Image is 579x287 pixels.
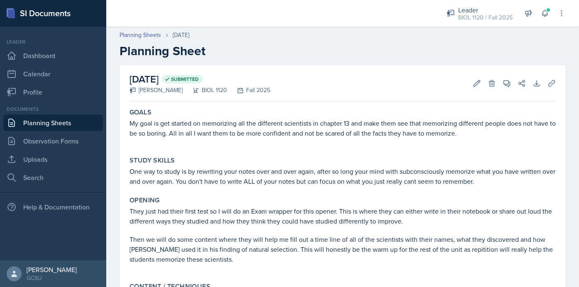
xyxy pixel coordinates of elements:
[129,108,151,117] label: Goals
[3,66,103,82] a: Calendar
[129,86,183,95] div: [PERSON_NAME]
[3,151,103,168] a: Uploads
[3,114,103,131] a: Planning Sheets
[458,5,513,15] div: Leader
[27,265,77,274] div: [PERSON_NAME]
[129,196,160,204] label: Opening
[3,38,103,46] div: Leader
[3,84,103,100] a: Profile
[27,274,77,282] div: GCSU
[3,169,103,186] a: Search
[227,86,270,95] div: Fall 2025
[183,86,227,95] div: BIOL 1120
[3,47,103,64] a: Dashboard
[458,13,513,22] div: BIOL 1120 / Fall 2025
[129,166,556,186] p: One way to study is by rewriting your notes over and over again, after so long your mind with sub...
[129,234,556,264] p: Then we will do some content where they will help me fill out a time line of all of the scientist...
[129,72,270,87] h2: [DATE]
[171,76,199,83] span: Submitted
[129,118,556,138] p: My goal is get started on memorizing all the different scientists in chapter 13 and make them see...
[120,44,566,58] h2: Planning Sheet
[129,206,556,226] p: They just had their first test so I will do an Exam wrapper for this opener. This is where they c...
[129,156,175,165] label: Study Skills
[3,199,103,215] div: Help & Documentation
[120,31,161,39] a: Planning Sheets
[173,31,189,39] div: [DATE]
[3,105,103,113] div: Documents
[3,133,103,149] a: Observation Forms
